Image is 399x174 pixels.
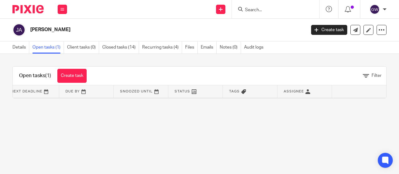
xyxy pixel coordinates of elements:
[45,73,51,78] span: (1)
[102,41,139,54] a: Closed tasks (14)
[32,41,64,54] a: Open tasks (1)
[185,41,198,54] a: Files
[12,23,26,36] img: svg%3E
[57,69,87,83] a: Create task
[244,7,300,13] input: Search
[12,5,44,13] img: Pixie
[372,73,382,78] span: Filter
[30,26,248,33] h2: [PERSON_NAME]
[175,90,190,93] span: Status
[67,41,99,54] a: Client tasks (0)
[244,41,267,54] a: Audit logs
[142,41,182,54] a: Recurring tasks (4)
[120,90,153,93] span: Snoozed Until
[201,41,217,54] a: Emails
[229,90,240,93] span: Tags
[19,73,51,79] h1: Open tasks
[311,25,347,35] a: Create task
[370,4,380,14] img: svg%3E
[220,41,241,54] a: Notes (0)
[12,41,29,54] a: Details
